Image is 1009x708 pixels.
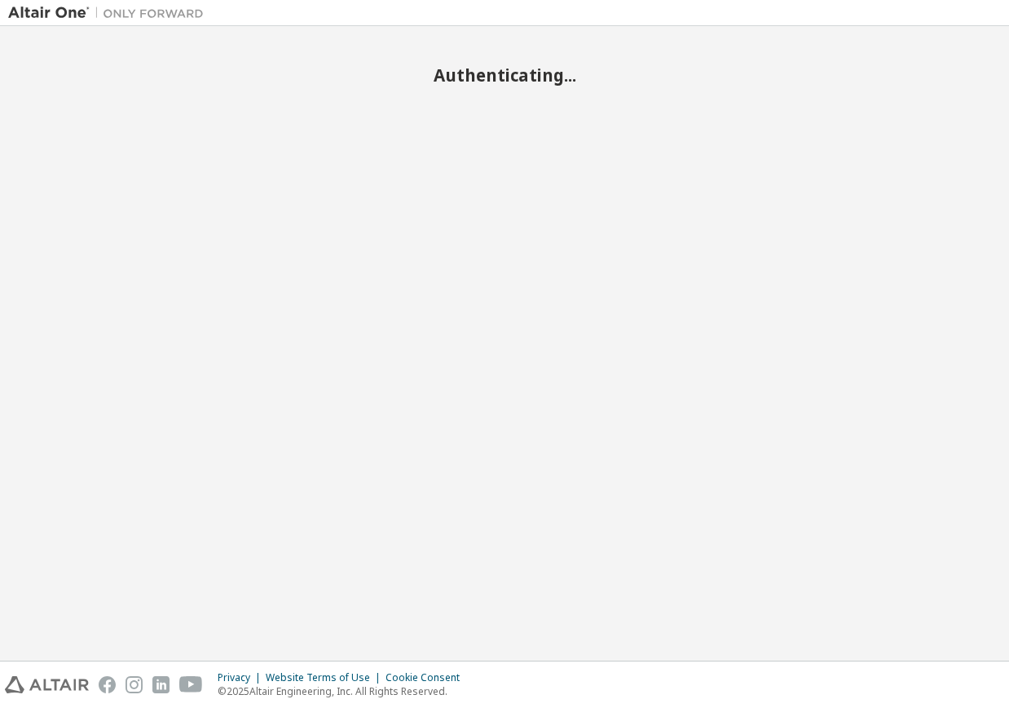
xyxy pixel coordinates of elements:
[5,676,89,693] img: altair_logo.svg
[99,676,116,693] img: facebook.svg
[126,676,143,693] img: instagram.svg
[266,671,386,684] div: Website Terms of Use
[8,5,212,21] img: Altair One
[386,671,469,684] div: Cookie Consent
[179,676,203,693] img: youtube.svg
[218,671,266,684] div: Privacy
[218,684,469,698] p: © 2025 Altair Engineering, Inc. All Rights Reserved.
[152,676,170,693] img: linkedin.svg
[8,64,1001,86] h2: Authenticating...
